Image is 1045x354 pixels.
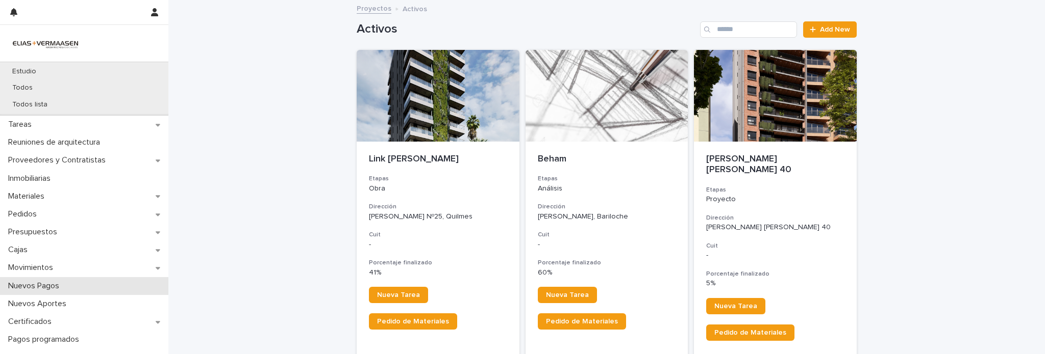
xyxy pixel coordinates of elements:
[369,259,507,267] h3: Porcentaje finalizado
[706,223,844,232] p: [PERSON_NAME] [PERSON_NAME] 40
[369,203,507,211] h3: Dirección
[538,287,597,303] a: Nueva Tarea
[538,313,626,330] a: Pedido de Materiales
[706,324,794,341] a: Pedido de Materiales
[4,317,60,326] p: Certificados
[4,299,74,309] p: Nuevos Aportes
[538,212,676,221] p: [PERSON_NAME], Bariloche
[357,22,696,37] h1: Activos
[820,26,850,33] span: Add New
[4,67,44,76] p: Estudio
[369,231,507,239] h3: Cuit
[538,231,676,239] h3: Cuit
[8,33,83,53] img: HMeL2XKrRby6DNq2BZlM
[706,242,844,250] h3: Cuit
[706,195,844,204] p: Proyecto
[4,281,67,291] p: Nuevos Pagos
[369,212,507,221] p: [PERSON_NAME] Nº25, Quilmes
[4,192,53,201] p: Materiales
[369,313,457,330] a: Pedido de Materiales
[4,245,36,255] p: Cajas
[369,184,507,193] p: Obra
[369,287,428,303] a: Nueva Tarea
[369,268,507,277] p: 41%
[538,240,676,249] p: -
[4,335,87,344] p: Pagos programados
[4,155,114,165] p: Proveedores y Contratistas
[706,270,844,278] h3: Porcentaje finalizado
[706,214,844,222] h3: Dirección
[538,154,676,165] p: Beham
[538,175,676,183] h3: Etapas
[538,268,676,277] p: 60%
[706,251,844,260] p: -
[714,329,786,336] span: Pedido de Materiales
[706,279,844,288] p: 5%
[369,240,507,249] p: -
[700,21,797,38] input: Search
[4,209,45,219] p: Pedidos
[369,175,507,183] h3: Etapas
[538,203,676,211] h3: Dirección
[4,100,56,109] p: Todos lista
[546,318,618,325] span: Pedido de Materiales
[714,303,757,310] span: Nueva Tarea
[4,120,40,129] p: Tareas
[538,259,676,267] h3: Porcentaje finalizado
[706,154,844,176] p: [PERSON_NAME] [PERSON_NAME] 40
[377,318,449,325] span: Pedido de Materiales
[377,291,420,298] span: Nueva Tarea
[403,3,427,14] p: Activos
[538,184,676,193] p: Análisis
[369,154,507,165] p: Link [PERSON_NAME]
[4,138,108,147] p: Reuniones de arquitectura
[706,186,844,194] h3: Etapas
[4,263,61,273] p: Movimientos
[357,2,391,14] a: Proyectos
[706,298,765,314] a: Nueva Tarea
[4,227,65,237] p: Presupuestos
[4,174,59,183] p: Inmobiliarias
[803,21,857,38] a: Add New
[4,84,41,92] p: Todos
[546,291,589,298] span: Nueva Tarea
